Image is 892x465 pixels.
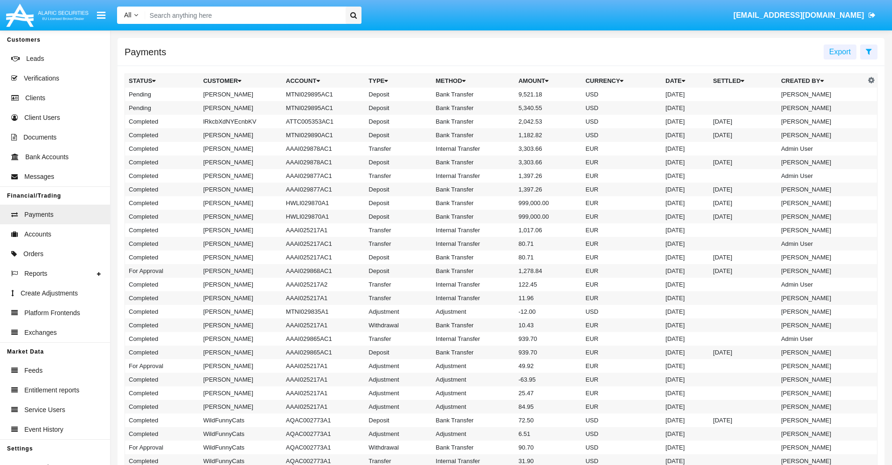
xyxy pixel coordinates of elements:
[117,10,145,20] a: All
[515,251,582,264] td: 80.71
[125,413,199,427] td: Completed
[582,115,662,128] td: USD
[829,48,851,56] span: Export
[125,400,199,413] td: Completed
[365,386,432,400] td: Adjustment
[582,101,662,115] td: USD
[365,278,432,291] td: Transfer
[515,196,582,210] td: 999,000.00
[582,88,662,101] td: USD
[24,113,60,123] span: Client Users
[282,413,365,427] td: AQAC002773A1
[432,264,515,278] td: Bank Transfer
[515,74,582,88] th: Amount
[282,155,365,169] td: AAAI029878AC1
[282,196,365,210] td: HWLI029870A1
[515,373,582,386] td: -63.95
[709,264,777,278] td: [DATE]
[515,210,582,223] td: 999,000.00
[662,264,709,278] td: [DATE]
[662,128,709,142] td: [DATE]
[777,128,865,142] td: [PERSON_NAME]
[365,305,432,318] td: Adjustment
[199,291,282,305] td: [PERSON_NAME]
[125,427,199,441] td: Completed
[662,291,709,305] td: [DATE]
[515,142,582,155] td: 3,303.66
[515,237,582,251] td: 80.71
[662,210,709,223] td: [DATE]
[582,128,662,142] td: USD
[199,318,282,332] td: [PERSON_NAME]
[282,115,365,128] td: ATTC005353AC1
[282,169,365,183] td: AAAI029877AC1
[282,400,365,413] td: AAAI025217A1
[662,318,709,332] td: [DATE]
[199,183,282,196] td: [PERSON_NAME]
[777,101,865,115] td: [PERSON_NAME]
[777,373,865,386] td: [PERSON_NAME]
[515,400,582,413] td: 84.95
[582,74,662,88] th: Currency
[662,142,709,155] td: [DATE]
[777,332,865,346] td: Admin User
[125,318,199,332] td: Completed
[199,373,282,386] td: [PERSON_NAME]
[365,291,432,305] td: Transfer
[365,264,432,278] td: Deposit
[582,196,662,210] td: EUR
[777,264,865,278] td: [PERSON_NAME]
[777,115,865,128] td: [PERSON_NAME]
[24,172,54,182] span: Messages
[709,346,777,359] td: [DATE]
[199,169,282,183] td: [PERSON_NAME]
[365,223,432,237] td: Transfer
[515,346,582,359] td: 939.70
[777,223,865,237] td: [PERSON_NAME]
[199,332,282,346] td: [PERSON_NAME]
[199,346,282,359] td: [PERSON_NAME]
[709,183,777,196] td: [DATE]
[662,346,709,359] td: [DATE]
[365,155,432,169] td: Deposit
[582,373,662,386] td: EUR
[24,328,57,338] span: Exchanges
[365,115,432,128] td: Deposit
[777,196,865,210] td: [PERSON_NAME]
[824,44,856,59] button: Export
[125,359,199,373] td: For Approval
[582,169,662,183] td: EUR
[365,346,432,359] td: Deposit
[24,269,47,279] span: Reports
[662,183,709,196] td: [DATE]
[432,278,515,291] td: Internal Transfer
[199,196,282,210] td: [PERSON_NAME]
[709,413,777,427] td: [DATE]
[24,74,59,83] span: Verifications
[24,385,80,395] span: Entitlement reports
[582,210,662,223] td: EUR
[432,400,515,413] td: Adjustment
[777,210,865,223] td: [PERSON_NAME]
[582,278,662,291] td: EUR
[124,11,132,19] span: All
[515,359,582,373] td: 49.92
[662,413,709,427] td: [DATE]
[777,413,865,427] td: [PERSON_NAME]
[662,115,709,128] td: [DATE]
[199,88,282,101] td: [PERSON_NAME]
[515,441,582,454] td: 90.70
[432,74,515,88] th: Method
[365,427,432,441] td: Adjustment
[515,88,582,101] td: 9,521.18
[125,142,199,155] td: Completed
[729,2,880,29] a: [EMAIL_ADDRESS][DOMAIN_NAME]
[199,155,282,169] td: [PERSON_NAME]
[662,101,709,115] td: [DATE]
[365,128,432,142] td: Deposit
[199,101,282,115] td: [PERSON_NAME]
[282,223,365,237] td: AAAI025217A1
[515,305,582,318] td: -12.00
[515,427,582,441] td: 6.51
[777,251,865,264] td: [PERSON_NAME]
